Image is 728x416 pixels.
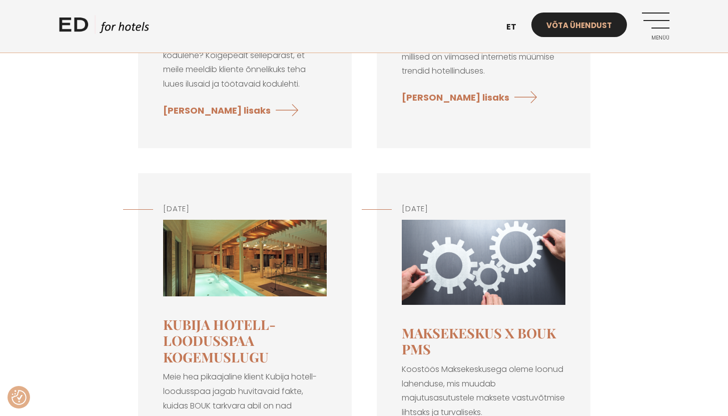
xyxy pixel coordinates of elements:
a: [PERSON_NAME] lisaks [163,97,306,123]
a: Võta ühendust [531,13,627,37]
a: ED HOTELS [59,15,149,40]
p: Miks meie võiksime teha sulle uue kodulehe? Kõigepealt sellepärast, et meile meeldib kliente õnne... [163,34,327,92]
a: Maksekeskus X BOUK PMS [402,324,556,358]
a: [PERSON_NAME] lisaks [402,84,544,110]
img: Revisit consent button [12,390,27,405]
img: Kubija hotell-loodusspaa [163,220,327,296]
span: Menüü [642,35,669,41]
a: et [501,15,531,40]
a: Menüü [642,13,669,40]
h5: [DATE] [163,203,327,215]
a: Kubija hotell-loodusspaa kogemuslugu [163,315,276,366]
h5: [DATE] [402,203,565,215]
button: Nõusolekueelistused [12,390,27,405]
